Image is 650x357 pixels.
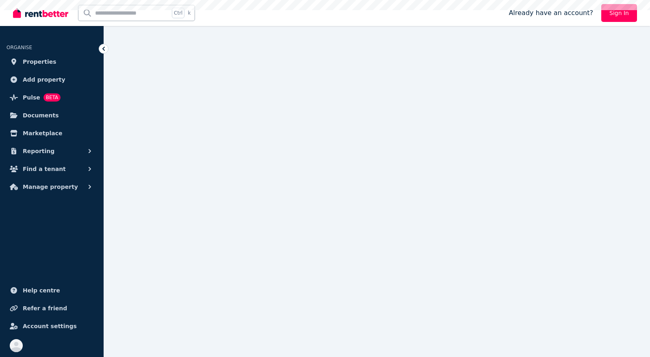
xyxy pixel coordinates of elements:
[6,71,97,88] a: Add property
[13,7,68,19] img: RentBetter
[23,182,78,192] span: Manage property
[6,318,97,334] a: Account settings
[509,8,593,18] span: Already have an account?
[172,8,184,18] span: Ctrl
[23,164,66,174] span: Find a tenant
[6,45,32,50] span: ORGANISE
[188,10,191,16] span: k
[23,303,67,313] span: Refer a friend
[601,4,637,22] a: Sign In
[23,93,40,102] span: Pulse
[6,143,97,159] button: Reporting
[23,110,59,120] span: Documents
[43,93,61,102] span: BETA
[6,179,97,195] button: Manage property
[6,89,97,106] a: PulseBETA
[6,107,97,123] a: Documents
[23,57,56,67] span: Properties
[23,146,54,156] span: Reporting
[23,128,62,138] span: Marketplace
[6,161,97,177] button: Find a tenant
[6,300,97,316] a: Refer a friend
[23,321,77,331] span: Account settings
[23,286,60,295] span: Help centre
[23,75,65,84] span: Add property
[6,125,97,141] a: Marketplace
[6,282,97,299] a: Help centre
[6,54,97,70] a: Properties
